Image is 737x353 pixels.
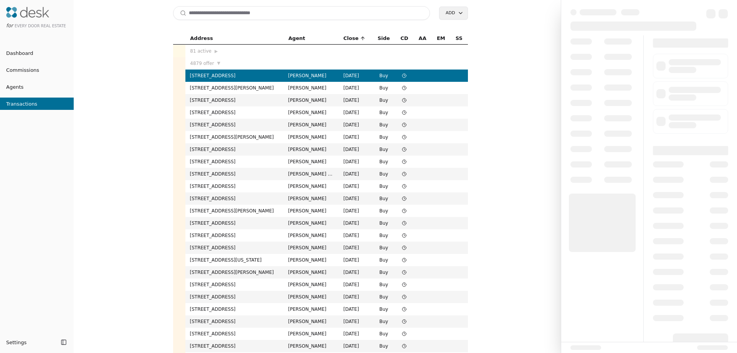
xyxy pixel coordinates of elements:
td: [PERSON_NAME] [284,143,339,156]
td: [DATE] [339,303,372,315]
td: [DATE] [339,291,372,303]
td: [DATE] [339,82,372,94]
td: [DATE] [339,70,372,82]
td: [PERSON_NAME] [284,106,339,119]
td: [STREET_ADDRESS] [185,340,284,352]
td: [STREET_ADDRESS][US_STATE] [185,254,284,266]
td: [STREET_ADDRESS] [185,291,284,303]
td: Buy [372,315,395,328]
td: [PERSON_NAME] [284,328,339,340]
td: Buy [372,254,395,266]
td: [DATE] [339,315,372,328]
td: [PERSON_NAME] [284,315,339,328]
td: Buy [372,291,395,303]
td: [DATE] [339,94,372,106]
td: [PERSON_NAME] [284,217,339,229]
td: [DATE] [339,131,372,143]
span: ▼ [217,60,220,67]
span: ▶ [214,48,217,55]
span: Agent [288,34,305,43]
button: Add [439,7,468,20]
div: 81 active [190,47,279,55]
td: Buy [372,82,395,94]
td: [PERSON_NAME] [284,70,339,82]
td: Buy [372,192,395,205]
td: Buy [372,106,395,119]
td: [STREET_ADDRESS][PERSON_NAME] [185,82,284,94]
td: Buy [372,266,395,278]
td: [DATE] [339,217,372,229]
span: Close [344,34,359,43]
td: [PERSON_NAME] Camps [284,168,339,180]
td: [DATE] [339,180,372,192]
td: [DATE] [339,119,372,131]
span: for [6,23,13,28]
span: Address [190,34,213,43]
td: [PERSON_NAME] [284,291,339,303]
td: [DATE] [339,242,372,254]
td: [PERSON_NAME] [284,156,339,168]
td: [STREET_ADDRESS] [185,242,284,254]
td: [PERSON_NAME] [284,94,339,106]
td: [DATE] [339,340,372,352]
td: Buy [372,119,395,131]
td: [STREET_ADDRESS][PERSON_NAME] [185,266,284,278]
td: [DATE] [339,156,372,168]
td: [DATE] [339,192,372,205]
td: [STREET_ADDRESS] [185,217,284,229]
td: [DATE] [339,205,372,217]
span: SS [456,34,463,43]
td: [DATE] [339,328,372,340]
td: [DATE] [339,168,372,180]
td: [DATE] [339,278,372,291]
td: [PERSON_NAME] [284,340,339,352]
td: Buy [372,205,395,217]
td: [STREET_ADDRESS] [185,70,284,82]
td: [PERSON_NAME] [284,266,339,278]
span: Side [378,34,390,43]
td: [STREET_ADDRESS] [185,156,284,168]
td: [STREET_ADDRESS] [185,168,284,180]
td: [STREET_ADDRESS] [185,328,284,340]
td: Buy [372,217,395,229]
td: [PERSON_NAME] [284,242,339,254]
span: EM [437,34,445,43]
td: [STREET_ADDRESS][PERSON_NAME] [185,131,284,143]
td: [PERSON_NAME] [284,205,339,217]
td: [PERSON_NAME] [284,131,339,143]
span: Settings [6,338,26,346]
td: [PERSON_NAME] [284,254,339,266]
td: Buy [372,303,395,315]
td: [STREET_ADDRESS] [185,94,284,106]
td: Buy [372,156,395,168]
span: Every Door Real Estate [15,24,66,28]
td: [PERSON_NAME] [284,229,339,242]
td: Buy [372,328,395,340]
td: Buy [372,94,395,106]
td: [PERSON_NAME] [284,278,339,291]
td: [DATE] [339,229,372,242]
td: Buy [372,131,395,143]
td: [STREET_ADDRESS][PERSON_NAME] [185,205,284,217]
td: Buy [372,278,395,291]
td: [STREET_ADDRESS] [185,229,284,242]
td: [DATE] [339,143,372,156]
td: Buy [372,242,395,254]
td: [PERSON_NAME] [284,192,339,205]
td: [PERSON_NAME] [284,180,339,192]
td: Buy [372,168,395,180]
span: AA [419,34,426,43]
td: [PERSON_NAME] [284,119,339,131]
td: Buy [372,143,395,156]
td: Buy [372,180,395,192]
td: [STREET_ADDRESS] [185,119,284,131]
td: [DATE] [339,106,372,119]
img: Desk [6,7,49,18]
td: [STREET_ADDRESS] [185,143,284,156]
td: [DATE] [339,266,372,278]
button: Settings [3,336,58,348]
td: [STREET_ADDRESS] [185,192,284,205]
td: [STREET_ADDRESS] [185,278,284,291]
td: [STREET_ADDRESS] [185,303,284,315]
td: [DATE] [339,254,372,266]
